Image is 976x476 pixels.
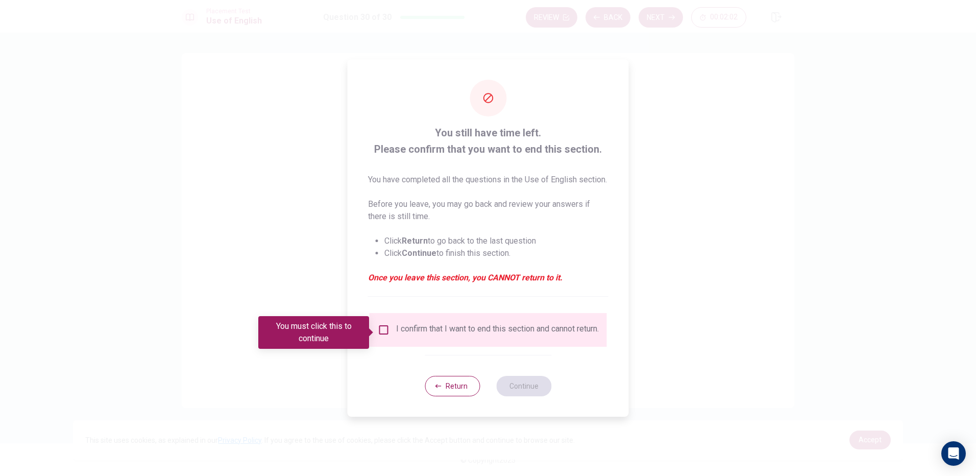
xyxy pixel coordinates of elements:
button: Continue [496,376,551,396]
div: I confirm that I want to end this section and cannot return. [396,324,599,336]
span: You must click this to continue [378,324,390,336]
span: You still have time left. Please confirm that you want to end this section. [368,125,608,157]
li: Click to go back to the last question [384,235,608,247]
strong: Continue [402,248,436,258]
p: You have completed all the questions in the Use of English section. [368,174,608,186]
strong: Return [402,236,428,246]
div: Open Intercom Messenger [941,441,966,466]
div: You must click this to continue [258,316,369,349]
p: Before you leave, you may go back and review your answers if there is still time. [368,198,608,223]
em: Once you leave this section, you CANNOT return to it. [368,272,608,284]
li: Click to finish this section. [384,247,608,259]
button: Return [425,376,480,396]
